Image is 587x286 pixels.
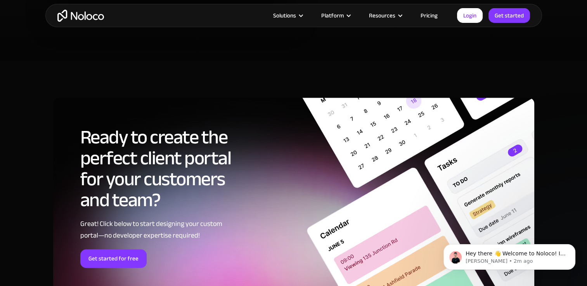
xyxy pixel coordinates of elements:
a: Login [457,8,483,23]
div: Solutions [273,10,296,21]
a: Get started [488,8,530,23]
div: Platform [312,10,359,21]
div: Solutions [263,10,312,21]
div: Resources [369,10,395,21]
div: Resources [359,10,411,21]
iframe: Intercom notifications message [432,228,587,282]
h2: Ready to create the perfect client portal for your customers and team? [80,127,276,210]
a: Get started for free [80,249,147,268]
a: Pricing [411,10,447,21]
div: Platform [321,10,344,21]
a: home [57,10,104,22]
div: Great! Click below to start designing your custom portal—no developer expertise required! [80,218,276,241]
